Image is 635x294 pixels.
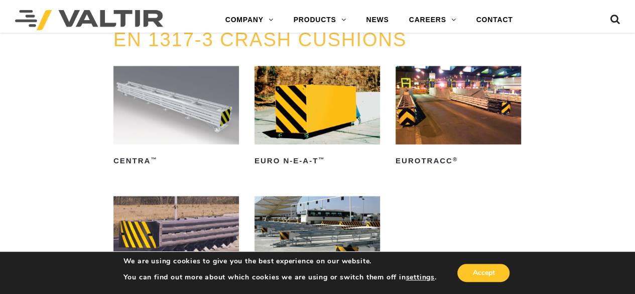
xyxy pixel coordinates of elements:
sup: ™ [151,156,157,162]
sup: ® [453,156,458,162]
h2: EuroTRACC [396,153,521,169]
a: CONTACT [466,10,523,30]
button: Accept [457,264,510,282]
sup: ™ [318,156,325,162]
a: Euro N-E-A-T™ [255,66,380,169]
a: EuroTRACC® [396,66,521,169]
a: COMPANY [215,10,284,30]
img: Valtir [15,10,163,30]
p: You can find out more about which cookies we are using or switch them off in . [123,273,437,282]
h2: CENTRA [113,153,239,169]
a: CAREERS [399,10,466,30]
a: EN 1317-3 CRASH CUSHIONS [113,29,407,50]
a: NEWS [356,10,399,30]
a: CENTRA™ [113,66,239,169]
button: settings [406,273,434,282]
p: We are using cookies to give you the best experience on our website. [123,257,437,266]
h2: Euro N-E-A-T [255,153,380,169]
a: PRODUCTS [284,10,356,30]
